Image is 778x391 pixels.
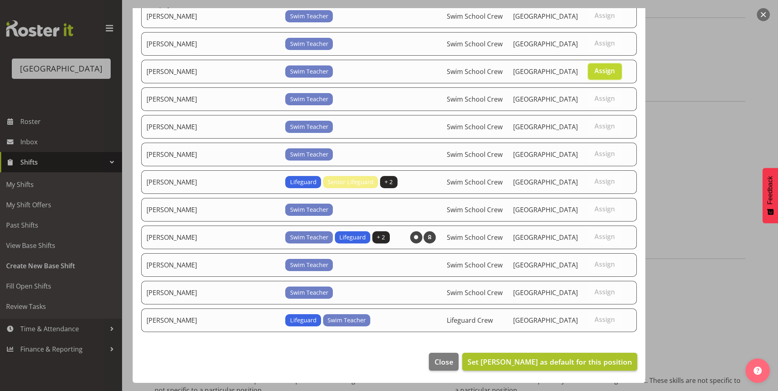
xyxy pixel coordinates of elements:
span: Swim Teacher [290,122,328,131]
span: Swim Teacher [290,233,328,242]
span: [GEOGRAPHIC_DATA] [513,67,578,76]
span: Assign [594,260,615,268]
span: Swim School Crew [447,178,503,187]
span: Swim School Crew [447,122,503,131]
span: Lifeguard [290,316,317,325]
td: [PERSON_NAME] [141,308,280,332]
span: Assign [594,39,615,47]
span: Swim School Crew [447,12,503,21]
span: Assign [594,67,615,75]
span: [GEOGRAPHIC_DATA] [513,122,578,131]
span: Assign [594,177,615,185]
span: Swim School Crew [447,67,503,76]
span: Swim Teacher [290,67,328,76]
span: Assign [594,122,615,130]
td: [PERSON_NAME] [141,60,280,83]
span: Swim School Crew [447,150,503,159]
td: [PERSON_NAME] [141,253,280,277]
span: [GEOGRAPHIC_DATA] [513,205,578,214]
button: Feedback - Show survey [763,168,778,223]
span: Swim Teacher [290,12,328,21]
span: Swim Teacher [290,205,328,214]
span: Feedback [767,176,774,204]
span: Lifeguard Crew [447,316,493,325]
span: + 2 [377,233,385,242]
td: [PERSON_NAME] [141,32,280,56]
button: Close [429,353,458,371]
span: Swim Teacher [290,39,328,48]
span: [GEOGRAPHIC_DATA] [513,12,578,21]
span: Lifeguard [290,178,317,187]
span: + 2 [385,178,393,187]
span: Swim School Crew [447,233,503,242]
span: Assign [594,150,615,158]
span: [GEOGRAPHIC_DATA] [513,39,578,48]
span: Swim Teacher [290,95,328,104]
span: Assign [594,94,615,102]
span: [GEOGRAPHIC_DATA] [513,233,578,242]
span: [GEOGRAPHIC_DATA] [513,261,578,269]
span: Lifeguard [339,233,366,242]
span: Swim Teacher [290,288,328,297]
td: [PERSON_NAME] [141,198,280,222]
td: [PERSON_NAME] [141,87,280,111]
span: Swim School Crew [447,95,503,104]
td: [PERSON_NAME] [141,281,280,304]
span: Assign [594,205,615,213]
button: Set [PERSON_NAME] as default for this position [462,353,637,371]
td: [PERSON_NAME] [141,170,280,194]
img: help-xxl-2.png [754,367,762,375]
span: Swim School Crew [447,261,503,269]
span: Set [PERSON_NAME] as default for this position [468,357,632,367]
td: [PERSON_NAME] [141,115,280,139]
span: Swim School Crew [447,288,503,297]
td: [PERSON_NAME] [141,143,280,166]
span: [GEOGRAPHIC_DATA] [513,288,578,297]
td: [PERSON_NAME] [141,4,280,28]
span: Assign [594,315,615,324]
span: [GEOGRAPHIC_DATA] [513,150,578,159]
span: Close [435,356,453,367]
span: Swim Teacher [290,261,328,269]
span: Assign [594,232,615,241]
span: Assign [594,11,615,20]
td: [PERSON_NAME] [141,226,280,249]
span: Assign [594,288,615,296]
span: [GEOGRAPHIC_DATA] [513,178,578,187]
span: [GEOGRAPHIC_DATA] [513,95,578,104]
span: Swim Teacher [290,150,328,159]
span: Swim Teacher [328,316,366,325]
span: Swim School Crew [447,205,503,214]
span: Senior Lifeguard [328,178,374,187]
span: [GEOGRAPHIC_DATA] [513,316,578,325]
span: Swim School Crew [447,39,503,48]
